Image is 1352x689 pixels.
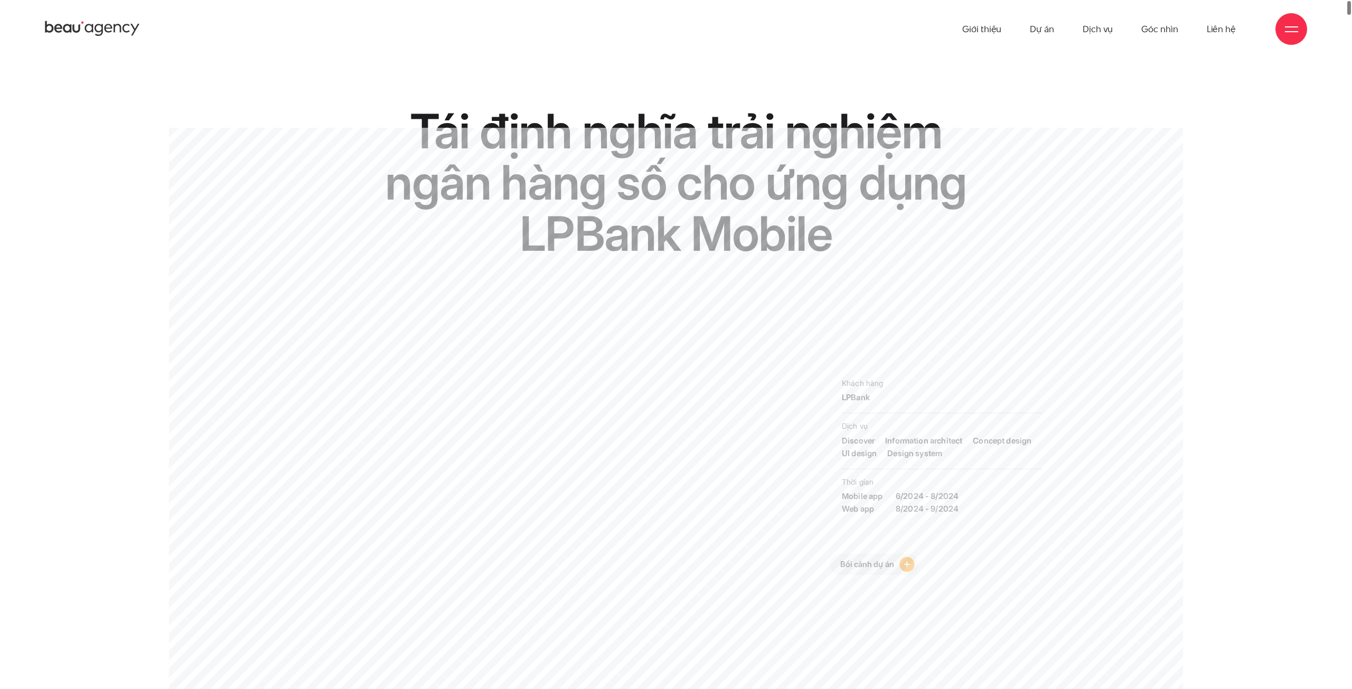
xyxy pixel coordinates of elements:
a: Information architect [885,435,962,447]
a: Design system [887,447,942,460]
a: Concept design [973,435,1031,447]
p: LPBank [842,391,1043,404]
a: UI design [842,447,877,460]
span: Web app [842,503,885,515]
span: Mobile app [842,490,885,503]
span: Dịch vụ [842,420,1043,432]
a: Discover [842,435,875,447]
strong: 6/2024 - 8/2024 [842,490,1043,503]
strong: 8/2024 - 9/2024 [842,503,1043,515]
a: Bối cảnh dự án [830,554,918,575]
span: Khách hàng [842,377,1043,390]
h1: Tái định nghĩa trải nghiệm ngân hàng số cho ứng dụng LPBank Mobile [384,106,968,260]
span: Thời gian [842,476,1043,488]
